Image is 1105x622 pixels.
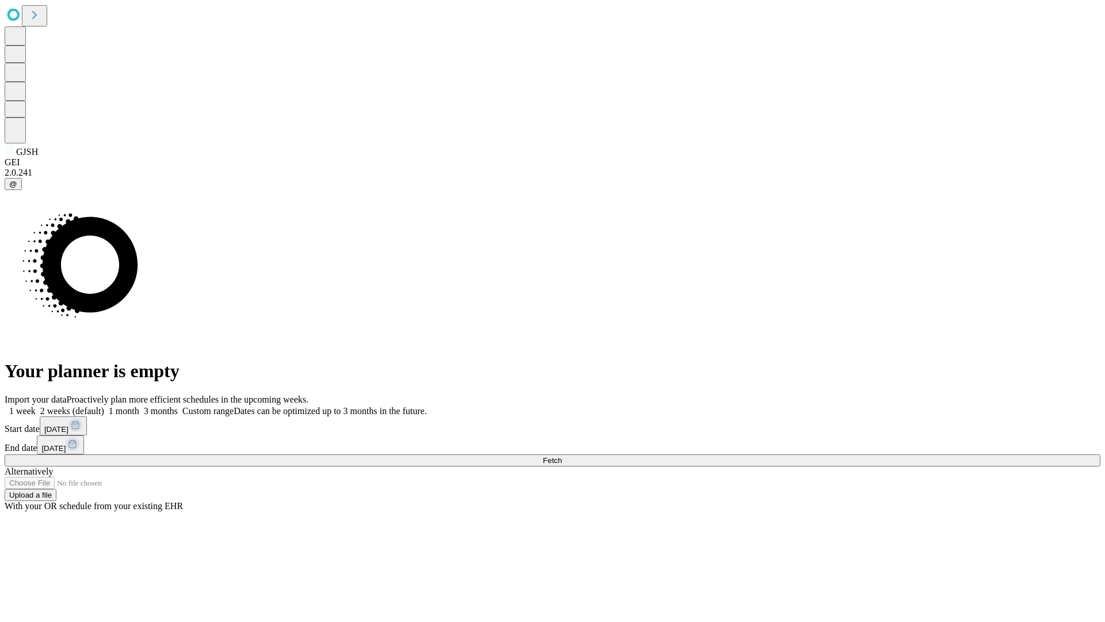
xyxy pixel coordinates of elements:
h1: Your planner is empty [5,361,1100,382]
span: 3 months [144,406,178,416]
div: Start date [5,416,1100,435]
span: Import your data [5,395,67,404]
span: Alternatively [5,466,53,476]
div: 2.0.241 [5,168,1100,178]
span: 2 weeks (default) [40,406,104,416]
span: [DATE] [41,444,66,453]
button: Upload a file [5,489,56,501]
span: Custom range [182,406,234,416]
span: GJSH [16,147,38,157]
span: @ [9,180,17,188]
button: Fetch [5,454,1100,466]
button: [DATE] [40,416,87,435]
span: With your OR schedule from your existing EHR [5,501,183,511]
span: Dates can be optimized up to 3 months in the future. [234,406,426,416]
button: @ [5,178,22,190]
button: [DATE] [37,435,84,454]
span: [DATE] [44,425,68,434]
span: 1 month [109,406,139,416]
div: GEI [5,157,1100,168]
span: Fetch [543,456,562,465]
span: Proactively plan more efficient schedules in the upcoming weeks. [67,395,308,404]
div: End date [5,435,1100,454]
span: 1 week [9,406,36,416]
